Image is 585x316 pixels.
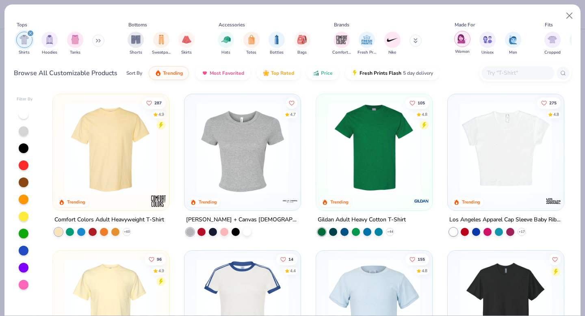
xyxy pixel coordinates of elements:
img: Hats Image [221,35,231,44]
img: most_fav.gif [201,70,208,76]
button: filter button [479,32,496,56]
div: Comfort Colors Adult Heavyweight T-Shirt [54,215,164,225]
div: filter for Shorts [128,32,144,56]
img: Comfort Colors logo [150,193,167,209]
button: Like [405,253,429,265]
span: Most Favorited [210,70,244,76]
span: Unisex [481,50,494,56]
div: Fits [545,21,553,28]
span: + 17 [518,229,524,234]
button: Like [405,97,429,108]
span: 96 [157,257,162,261]
div: filter for Men [505,32,521,56]
img: Unisex Image [483,35,492,44]
span: Sweatpants [152,50,171,56]
img: Gildan logo [414,193,430,209]
div: 4.8 [422,268,427,274]
img: Comfort Colors Image [336,34,348,46]
div: Tops [17,21,27,28]
span: Hoodies [42,50,57,56]
div: 4.9 [159,111,165,117]
div: Filter By [17,96,33,102]
img: db319196-8705-402d-8b46-62aaa07ed94f [324,102,424,194]
button: filter button [357,32,376,56]
button: filter button [243,32,260,56]
img: Cropped Image [548,35,557,44]
div: Los Angeles Apparel Cap Sleeve Baby Rib Crop Top [449,215,562,225]
span: Comfort Colors [332,50,351,56]
div: 4.9 [159,268,165,274]
span: Price [321,70,333,76]
div: Browse All Customizable Products [14,68,117,78]
div: Accessories [219,21,245,28]
input: Try "T-Shirt" [486,68,549,78]
img: flash.gif [351,70,358,76]
div: Bottoms [128,21,147,28]
div: filter for Fresh Prints [357,32,376,56]
img: Shirts Image [19,35,29,44]
span: + 44 [387,229,393,234]
span: Tanks [70,50,80,56]
span: Hats [221,50,230,56]
div: filter for Women [454,31,470,55]
span: Skirts [181,50,192,56]
button: filter button [544,32,561,56]
div: filter for Bottles [269,32,285,56]
span: Totes [246,50,256,56]
button: filter button [178,32,195,56]
span: Cropped [544,50,561,56]
div: filter for Hoodies [41,32,58,56]
div: filter for Tanks [67,32,83,56]
span: 275 [549,101,557,105]
span: 105 [418,101,425,105]
span: Shirts [19,50,30,56]
button: filter button [294,32,310,56]
button: Like [143,97,166,108]
div: Sort By [126,69,142,77]
button: filter button [269,32,285,56]
span: Fresh Prints Flash [360,70,401,76]
button: filter button [218,32,234,56]
img: Women Image [457,34,467,43]
span: Men [509,50,517,56]
img: Bags Image [297,35,306,44]
img: Fresh Prints Image [361,34,373,46]
button: filter button [332,32,351,56]
button: Most Favorited [195,66,250,80]
img: Sweatpants Image [157,35,166,44]
img: Shorts Image [131,35,141,44]
button: Like [145,253,166,265]
span: Bags [297,50,307,56]
button: Trending [149,66,189,80]
button: Close [562,8,577,24]
span: Top Rated [271,70,294,76]
div: filter for Cropped [544,32,561,56]
span: + 60 [124,229,130,234]
div: filter for Shirts [16,32,32,56]
img: Hoodies Image [45,35,54,44]
div: filter for Sweatpants [152,32,171,56]
img: 28425ec1-0436-412d-a053-7d6557a5cd09 [292,102,392,194]
img: c7959168-479a-4259-8c5e-120e54807d6b [424,102,524,194]
button: Like [286,97,297,108]
span: 5 day delivery [403,69,433,78]
button: filter button [16,32,32,56]
button: filter button [152,32,171,56]
span: Bottles [270,50,284,56]
img: Totes Image [247,35,256,44]
span: Trending [163,70,183,76]
img: aa15adeb-cc10-480b-b531-6e6e449d5067 [193,102,292,194]
img: TopRated.gif [263,70,269,76]
img: Men Image [509,35,518,44]
div: Made For [455,21,475,28]
button: Top Rated [257,66,300,80]
button: Like [537,97,561,108]
button: Price [307,66,339,80]
div: filter for Bags [294,32,310,56]
div: Gildan Adult Heavy Cotton T-Shirt [318,215,406,225]
button: Fresh Prints Flash5 day delivery [345,66,439,80]
button: filter button [454,32,470,56]
button: filter button [128,32,144,56]
span: Women [455,49,470,55]
div: Brands [334,21,349,28]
